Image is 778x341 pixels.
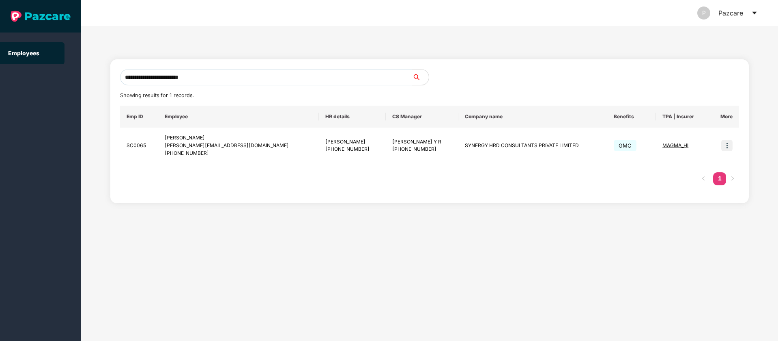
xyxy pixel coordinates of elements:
span: MAGMA_HI [662,142,688,148]
div: [PERSON_NAME] [165,134,312,142]
th: More [708,106,739,128]
span: right [730,176,735,181]
span: left [701,176,706,181]
li: Previous Page [697,172,710,185]
span: search [412,74,429,80]
div: [PHONE_NUMBER] [325,146,379,153]
span: P [702,7,706,20]
th: TPA | Insurer [656,106,708,128]
div: [PERSON_NAME] [325,138,379,146]
span: caret-down [751,10,758,16]
span: GMC [614,140,636,151]
th: Company name [458,106,607,128]
td: SYNERGY HRD CONSULTANTS PRIVATE LIMITED [458,128,607,164]
th: Employee [158,106,319,128]
span: Showing results for 1 records. [120,92,194,98]
th: CS Manager [386,106,458,128]
a: Employees [8,50,39,56]
div: [PHONE_NUMBER] [165,150,312,157]
th: Emp ID [120,106,159,128]
img: icon [721,140,733,151]
a: 1 [713,172,726,185]
div: [PERSON_NAME][EMAIL_ADDRESS][DOMAIN_NAME] [165,142,312,150]
th: Benefits [607,106,656,128]
div: [PERSON_NAME] Y R [392,138,452,146]
button: left [697,172,710,185]
li: 1 [713,172,726,185]
li: Next Page [726,172,739,185]
td: SC0065 [120,128,159,164]
div: [PHONE_NUMBER] [392,146,452,153]
button: right [726,172,739,185]
th: HR details [319,106,386,128]
button: search [412,69,429,85]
